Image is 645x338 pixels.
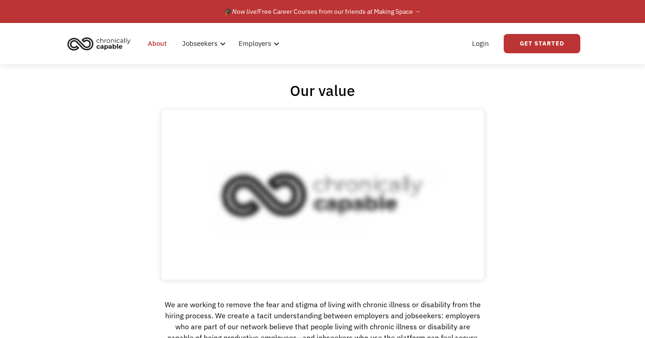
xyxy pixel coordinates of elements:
div: Employers [233,29,282,58]
img: Chronically Capable logo [65,34,133,54]
a: About [142,29,172,58]
h1: Our value [290,81,355,100]
a: Get Started [504,34,580,53]
div: Jobseekers [177,29,228,58]
a: home [65,34,138,54]
div: Employers [239,38,271,49]
div: 🎓 Free Career Courses from our friends at Making Space → [224,6,421,17]
a: Login [467,29,495,58]
div: Jobseekers [182,38,217,49]
em: Now live! [232,7,258,16]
